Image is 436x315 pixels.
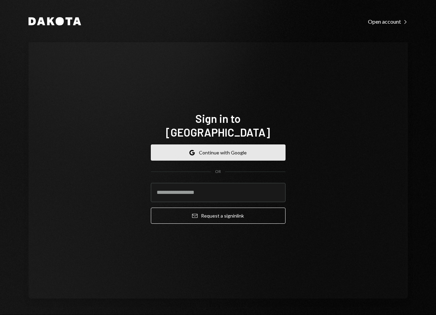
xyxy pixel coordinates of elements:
a: Open account [368,17,408,25]
button: Continue with Google [151,144,286,161]
button: Request a signinlink [151,208,286,224]
div: OR [215,169,221,175]
h1: Sign in to [GEOGRAPHIC_DATA] [151,112,286,139]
